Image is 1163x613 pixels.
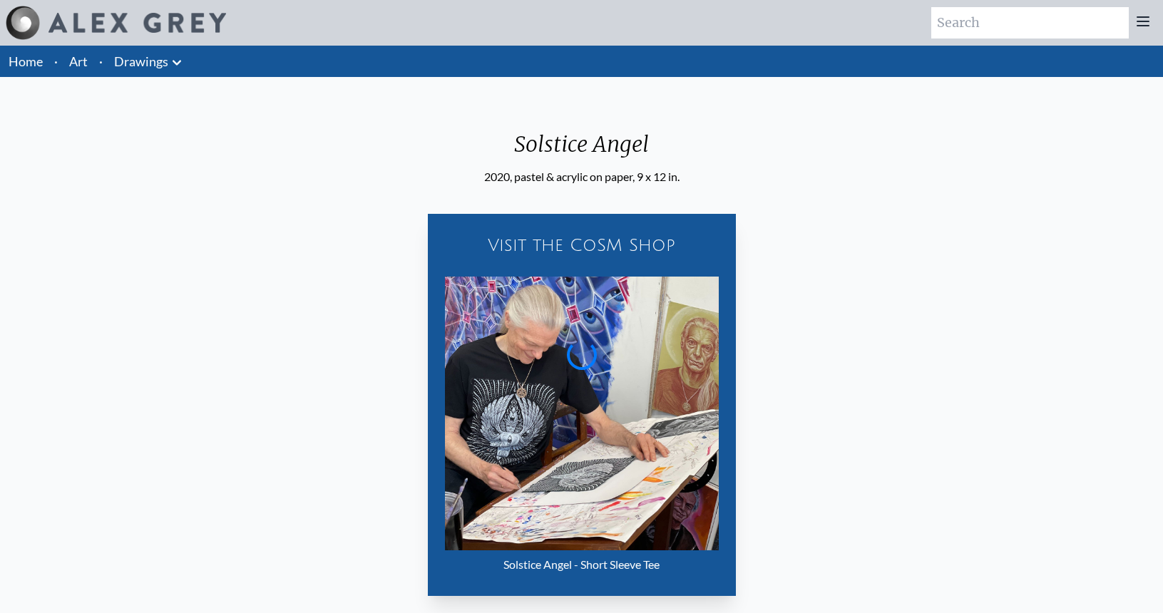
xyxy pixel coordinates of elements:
[445,277,719,550] img: Solstice Angel - Short Sleeve Tee
[484,131,680,168] div: Solstice Angel
[9,53,43,69] a: Home
[93,46,108,77] li: ·
[484,168,680,185] div: 2020, pastel & acrylic on paper, 9 x 12 in.
[931,7,1129,38] input: Search
[114,51,168,71] a: Drawings
[445,277,719,579] a: Solstice Angel - Short Sleeve Tee
[436,222,727,268] a: Visit the CoSM Shop
[48,46,63,77] li: ·
[445,550,719,579] div: Solstice Angel - Short Sleeve Tee
[69,51,88,71] a: Art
